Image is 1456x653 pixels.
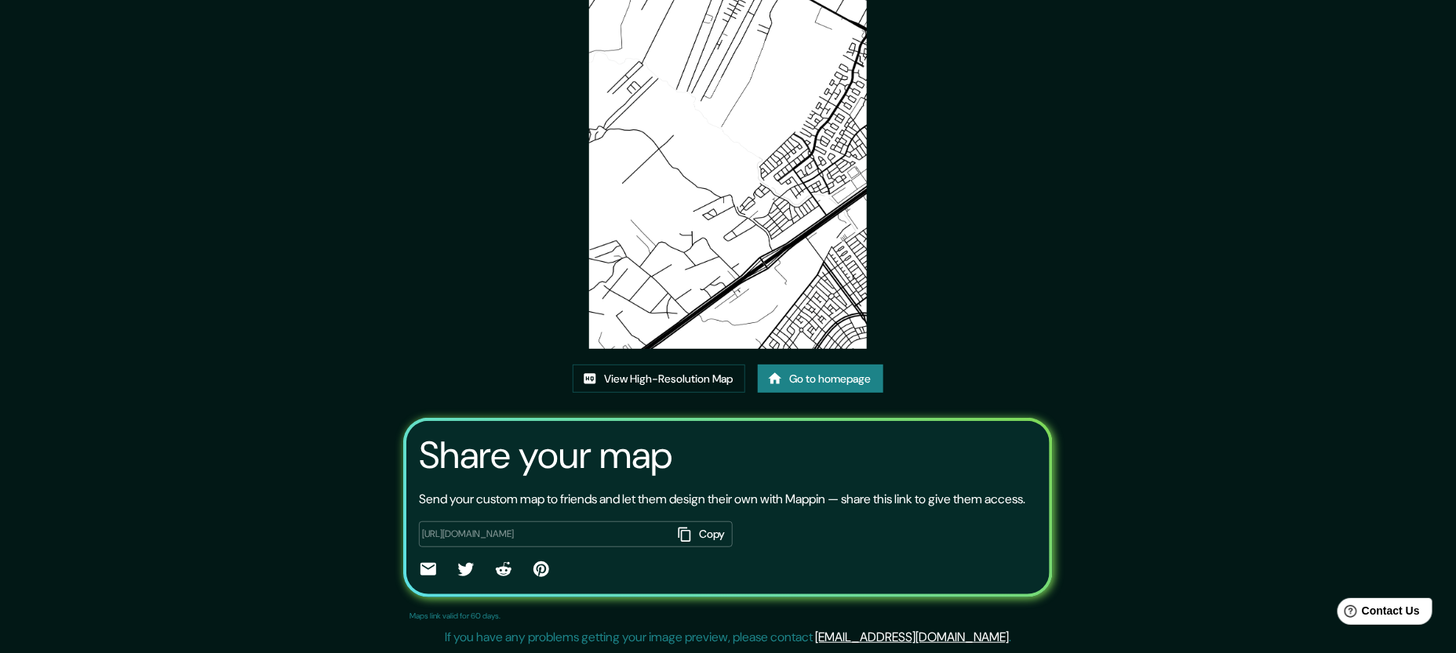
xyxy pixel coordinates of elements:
h3: Share your map [419,434,672,477]
button: Copy [672,521,733,547]
p: If you have any problems getting your image preview, please contact . [445,628,1011,647]
a: [EMAIL_ADDRESS][DOMAIN_NAME] [815,629,1009,645]
iframe: Help widget launcher [1316,592,1439,636]
a: Go to homepage [758,365,883,394]
a: View High-Resolution Map [573,365,745,394]
p: Maps link valid for 60 days. [410,610,501,622]
p: Send your custom map to friends and let them design their own with Mappin — share this link to gi... [419,490,1025,509]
